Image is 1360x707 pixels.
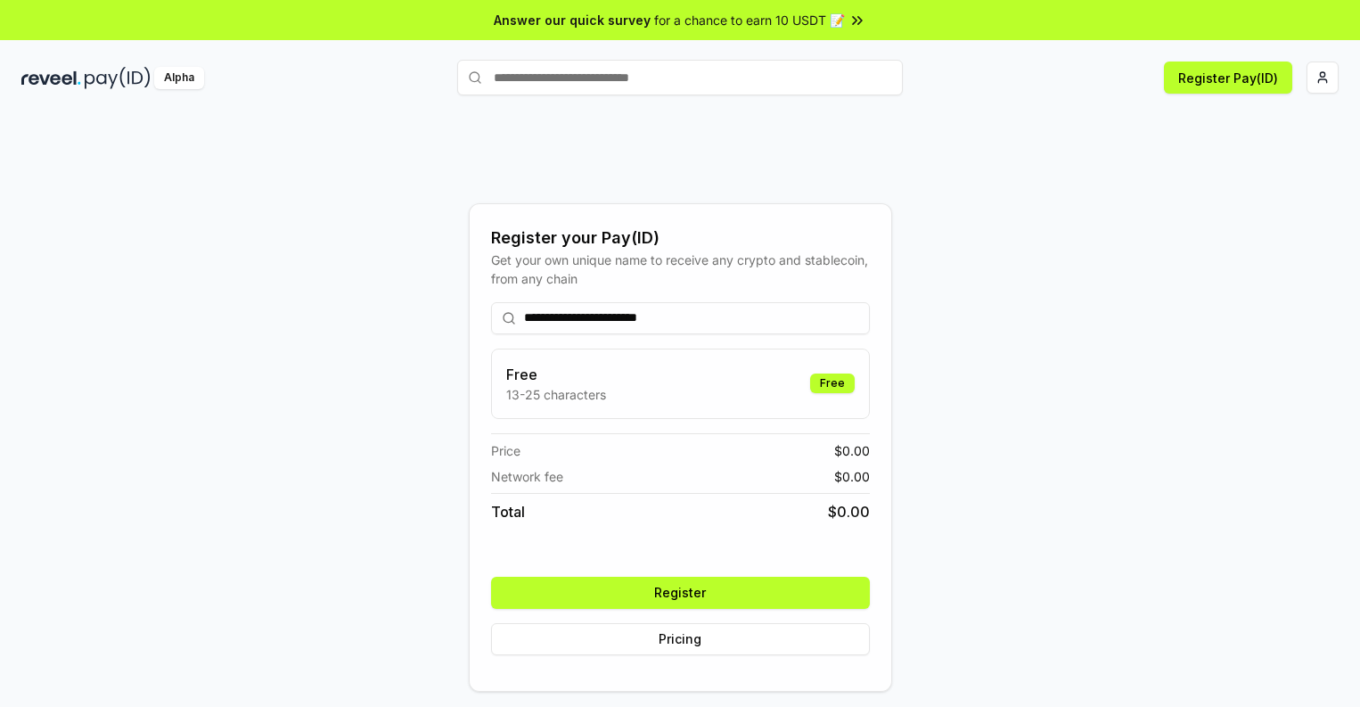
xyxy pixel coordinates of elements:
[654,11,845,29] span: for a chance to earn 10 USDT 📝
[828,501,870,522] span: $ 0.00
[21,67,81,89] img: reveel_dark
[494,11,651,29] span: Answer our quick survey
[491,623,870,655] button: Pricing
[85,67,151,89] img: pay_id
[154,67,204,89] div: Alpha
[491,226,870,251] div: Register your Pay(ID)
[1164,62,1292,94] button: Register Pay(ID)
[834,441,870,460] span: $ 0.00
[491,501,525,522] span: Total
[491,577,870,609] button: Register
[506,364,606,385] h3: Free
[491,441,520,460] span: Price
[491,467,563,486] span: Network fee
[810,374,855,393] div: Free
[491,251,870,288] div: Get your own unique name to receive any crypto and stablecoin, from any chain
[506,385,606,404] p: 13-25 characters
[834,467,870,486] span: $ 0.00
